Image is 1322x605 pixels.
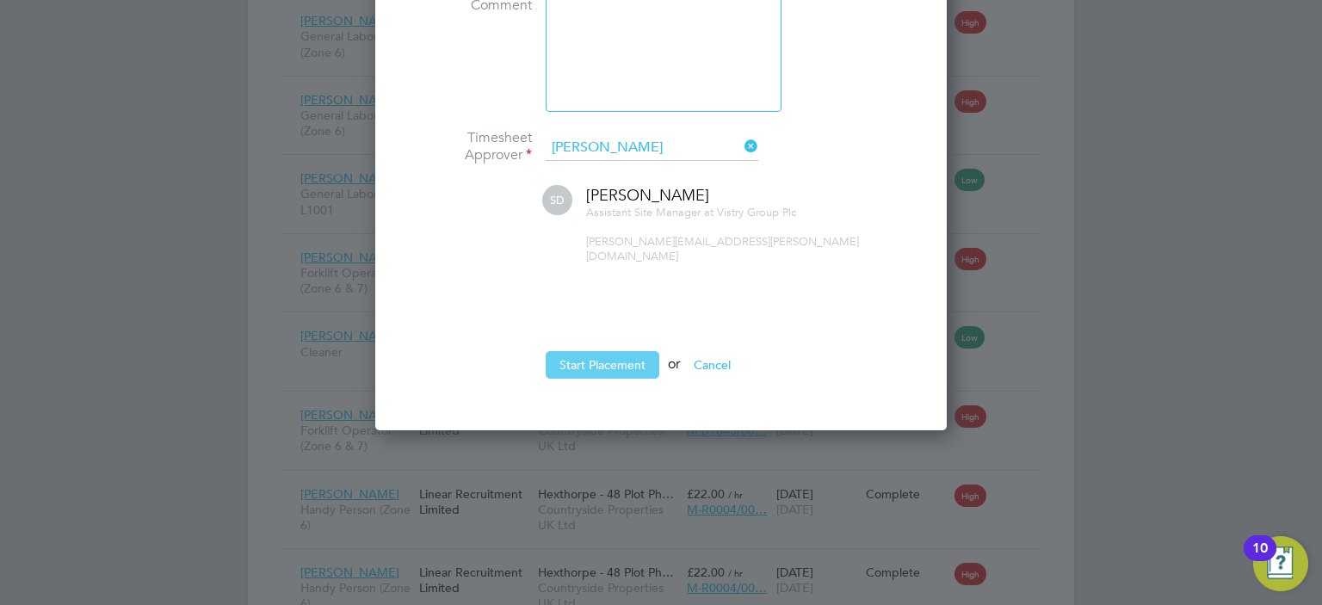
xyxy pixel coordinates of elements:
[680,351,744,379] button: Cancel
[542,185,572,215] span: SD
[1252,548,1268,571] div: 10
[586,185,709,205] span: [PERSON_NAME]
[546,135,758,161] input: Search for...
[403,129,532,165] label: Timesheet Approver
[403,351,919,396] li: or
[586,234,859,263] span: [PERSON_NAME][EMAIL_ADDRESS][PERSON_NAME][DOMAIN_NAME]
[717,205,796,219] span: Vistry Group Plc
[586,205,714,219] span: Assistant Site Manager at
[1253,536,1308,591] button: Open Resource Center, 10 new notifications
[546,351,659,379] button: Start Placement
